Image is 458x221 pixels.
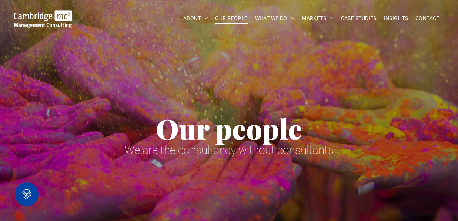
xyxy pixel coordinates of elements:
span: Our people [156,110,302,147]
a: CONTACT [412,13,443,24]
a: Your Business Transformed | Cambridge Management Consulting [14,11,72,19]
a: INSIGHTS [380,13,412,24]
img: Go to Homepage [14,10,72,28]
a: CASE STUDIES [337,13,380,24]
a: ABOUT [180,13,212,24]
span: We are the consultancy without consultants [124,144,334,156]
a: WHAT WE DO [251,13,298,24]
a: MARKETS [298,13,337,24]
a: OUR PEOPLE [211,13,251,24]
